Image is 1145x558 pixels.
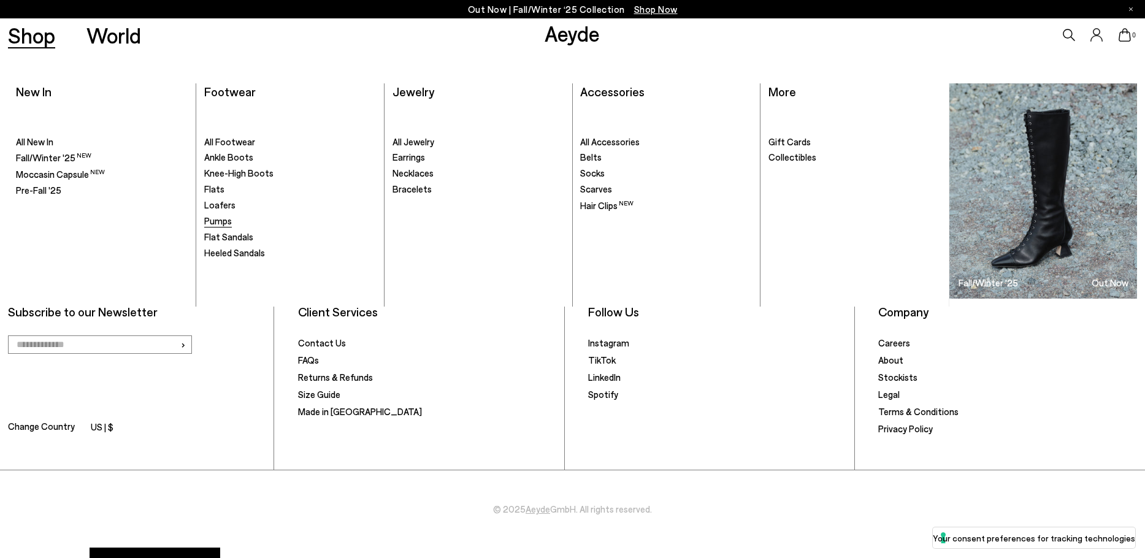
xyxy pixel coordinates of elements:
[393,151,564,164] a: Earrings
[8,25,55,46] a: Shop
[768,136,811,147] span: Gift Cards
[86,25,141,46] a: World
[298,304,556,319] li: Client Services
[393,183,564,196] a: Bracelets
[580,167,605,178] span: Socks
[16,151,188,164] a: Fall/Winter '25
[180,335,186,353] span: ›
[8,304,266,319] p: Subscribe to our Newsletter
[1131,32,1137,39] span: 0
[298,354,319,365] a: FAQs
[580,200,634,211] span: Hair Clips
[949,83,1137,299] a: Fall/Winter '25 Out Now
[204,167,376,180] a: Knee-High Boots
[16,169,105,180] span: Moccasin Capsule
[1119,28,1131,42] a: 0
[204,247,376,259] a: Heeled Sandals
[768,151,816,162] span: Collectibles
[298,389,340,400] a: Size Guide
[580,136,640,147] span: All Accessories
[298,372,373,383] a: Returns & Refunds
[580,84,645,99] a: Accessories
[204,136,376,148] a: All Footwear
[580,167,752,180] a: Socks
[878,354,903,365] a: About
[16,136,188,148] a: All New In
[588,372,621,383] a: LinkedIn
[204,199,236,210] span: Loafers
[768,84,796,99] a: More
[393,167,434,178] span: Necklaces
[588,354,616,365] a: TikTok
[204,84,256,99] a: Footwear
[204,231,253,242] span: Flat Sandals
[580,151,752,164] a: Belts
[16,152,91,163] span: Fall/Winter '25
[204,215,232,226] span: Pumps
[878,304,1137,319] li: Company
[204,151,376,164] a: Ankle Boots
[91,419,113,437] li: US | $
[933,527,1135,548] button: Your consent preferences for tracking technologies
[878,406,959,417] a: Terms & Conditions
[468,2,678,17] p: Out Now | Fall/Winter ‘25 Collection
[16,185,61,196] span: Pre-Fall '25
[16,185,188,197] a: Pre-Fall '25
[393,151,425,162] span: Earrings
[878,337,910,348] a: Careers
[588,337,629,348] a: Instagram
[16,168,188,181] a: Moccasin Capsule
[580,151,602,162] span: Belts
[393,136,564,148] a: All Jewelry
[393,183,432,194] span: Bracelets
[768,136,941,148] a: Gift Cards
[580,136,752,148] a: All Accessories
[634,4,678,15] span: Navigate to /collections/new-in
[298,337,346,348] a: Contact Us
[588,304,846,319] li: Follow Us
[878,389,900,400] a: Legal
[16,136,53,147] span: All New In
[580,183,612,194] span: Scarves
[526,503,550,514] a: Aeyde
[878,372,917,383] a: Stockists
[768,151,941,164] a: Collectibles
[959,278,1018,288] h3: Fall/Winter '25
[393,84,434,99] a: Jewelry
[204,231,376,243] a: Flat Sandals
[204,215,376,227] a: Pumps
[298,406,422,417] a: Made in [GEOGRAPHIC_DATA]
[1092,278,1128,288] h3: Out Now
[204,199,376,212] a: Loafers
[8,419,75,437] span: Change Country
[204,167,274,178] span: Knee-High Boots
[16,84,52,99] a: New In
[545,20,600,46] a: Aeyde
[204,247,265,258] span: Heeled Sandals
[393,167,564,180] a: Necklaces
[878,423,933,434] a: Privacy Policy
[949,83,1137,299] img: Group_1295_900x.jpg
[393,136,434,147] span: All Jewelry
[933,532,1135,545] label: Your consent preferences for tracking technologies
[588,389,618,400] a: Spotify
[204,183,224,194] span: Flats
[204,151,253,162] span: Ankle Boots
[204,136,255,147] span: All Footwear
[580,199,752,212] a: Hair Clips
[204,183,376,196] a: Flats
[580,183,752,196] a: Scarves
